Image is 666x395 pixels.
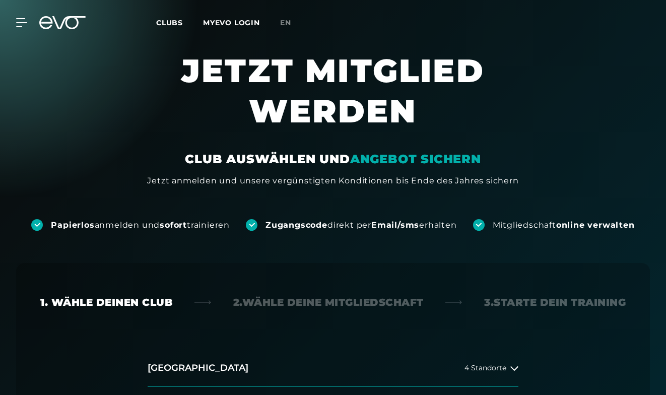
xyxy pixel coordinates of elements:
h1: JETZT MITGLIED WERDEN [101,50,565,151]
em: ANGEBOT SICHERN [350,152,481,166]
div: direkt per erhalten [265,220,456,231]
div: 1. Wähle deinen Club [40,295,172,309]
strong: Zugangscode [265,220,327,230]
div: anmelden und trainieren [51,220,230,231]
div: Mitgliedschaft [493,220,635,231]
strong: Papierlos [51,220,94,230]
a: Clubs [156,18,203,27]
span: en [280,18,291,27]
span: 4 Standorte [464,364,506,372]
strong: online verwalten [556,220,635,230]
a: MYEVO LOGIN [203,18,260,27]
div: 3. Starte dein Training [484,295,626,309]
span: Clubs [156,18,183,27]
h2: [GEOGRAPHIC_DATA] [148,362,248,374]
strong: Email/sms [371,220,419,230]
div: CLUB AUSWÄHLEN UND [185,151,481,167]
button: [GEOGRAPHIC_DATA]4 Standorte [148,350,518,387]
div: Jetzt anmelden und unsere vergünstigten Konditionen bis Ende des Jahres sichern [147,175,518,187]
div: 2. Wähle deine Mitgliedschaft [233,295,424,309]
strong: sofort [160,220,187,230]
a: en [280,17,303,29]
